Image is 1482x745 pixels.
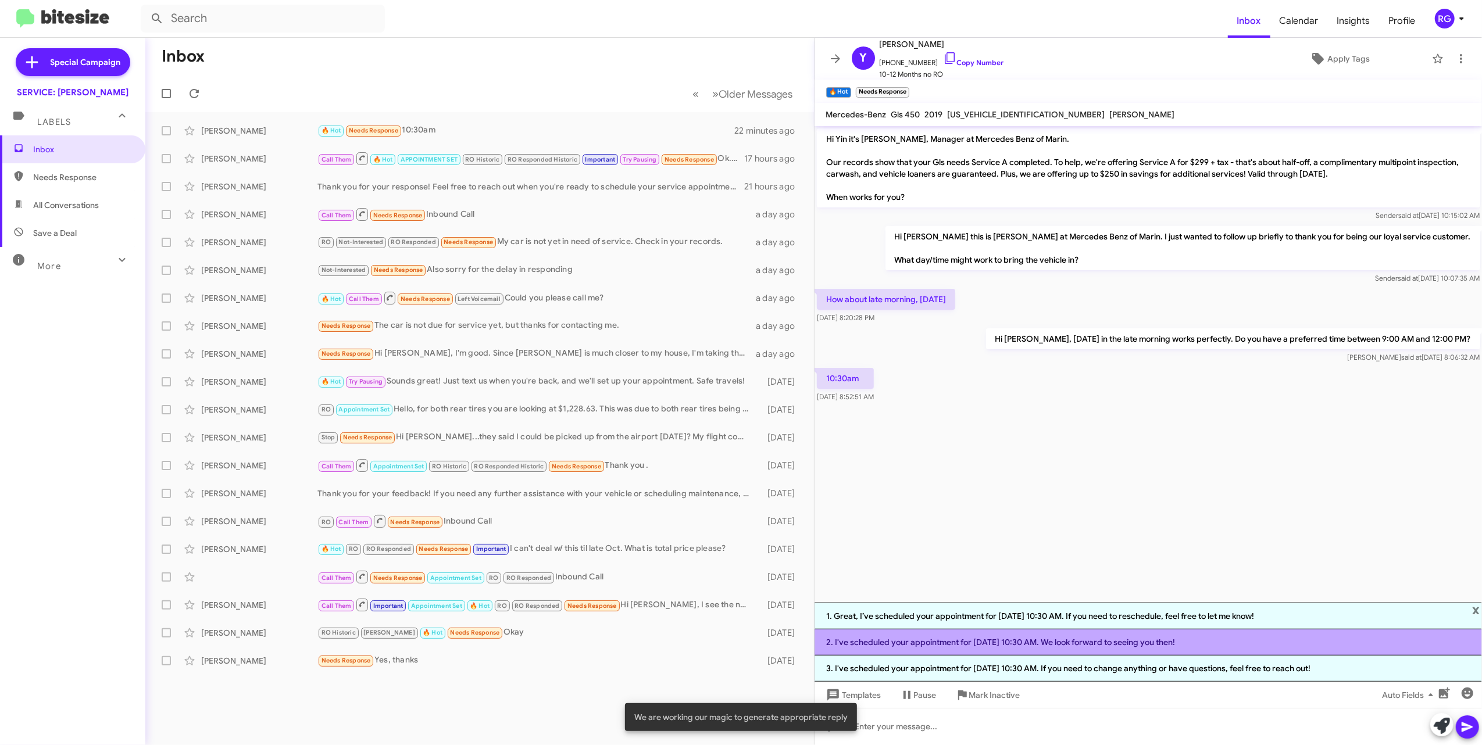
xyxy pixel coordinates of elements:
[411,602,462,610] span: Appointment Set
[567,602,617,610] span: Needs Response
[317,124,735,137] div: 10:30am
[322,322,371,329] span: Needs Response
[985,328,1480,349] p: Hi [PERSON_NAME], [DATE] in the late morning works perfectly. Do you have a preferred time betwee...
[373,602,403,610] span: Important
[885,226,1480,270] p: Hi [PERSON_NAME] this is [PERSON_NAME] at Mercedes Benz of Marin. I just wanted to follow up brie...
[880,51,1004,69] span: [PHONE_NUMBER]
[1327,48,1370,69] span: Apply Tags
[943,58,1004,67] a: Copy Number
[430,574,481,582] span: Appointment Set
[755,655,805,667] div: [DATE]
[755,264,805,276] div: a day ago
[824,685,881,705] span: Templates
[201,655,317,667] div: [PERSON_NAME]
[817,289,955,310] p: How about late morning, [DATE]
[37,117,71,127] span: Labels
[826,87,851,98] small: 🔥 Hot
[373,574,423,582] span: Needs Response
[458,295,501,303] span: Left Voicemail
[16,48,130,76] a: Special Campaign
[349,378,383,385] span: Try Pausing
[317,319,755,332] div: The car is not due for service yet, but thanks for contacting me.
[322,378,341,385] span: 🔥 Hot
[317,375,755,388] div: Sounds great! Just text us when you're back, and we'll set up your appointment. Safe travels!
[755,627,805,639] div: [DATE]
[317,488,755,499] div: Thank you for your feedback! If you need any further assistance with your vehicle or scheduling m...
[914,685,937,705] span: Pause
[755,460,805,471] div: [DATE]
[317,291,755,305] div: Could you please call me?
[37,261,61,271] span: More
[1373,685,1447,705] button: Auto Fields
[349,127,398,134] span: Needs Response
[33,199,99,211] span: All Conversations
[201,292,317,304] div: [PERSON_NAME]
[1382,685,1438,705] span: Auto Fields
[373,212,423,219] span: Needs Response
[390,518,440,526] span: Needs Response
[322,406,331,413] span: RO
[465,156,499,163] span: RO Historic
[201,543,317,555] div: [PERSON_NAME]
[1398,211,1419,220] span: said at
[1228,4,1270,38] span: Inbox
[343,434,392,441] span: Needs Response
[1270,4,1328,38] a: Calendar
[201,460,317,471] div: [PERSON_NAME]
[322,574,352,582] span: Call Them
[317,431,755,444] div: Hi [PERSON_NAME]...they said I could be picked up from the airport [DATE]? My flight comes in at ...
[755,404,805,416] div: [DATE]
[349,545,358,553] span: RO
[201,376,317,388] div: [PERSON_NAME]
[322,434,335,441] span: Stop
[322,518,331,526] span: RO
[744,153,805,164] div: 17 hours ago
[201,181,317,192] div: [PERSON_NAME]
[817,313,874,322] span: [DATE] 8:20:28 PM
[489,574,498,582] span: RO
[817,128,1480,207] p: Hi Yin it's [PERSON_NAME], Manager at Mercedes Benz of Marin. Our records show that your Gls need...
[317,542,755,556] div: I can't deal w/ this til late Oct. What is total price please?
[470,602,490,610] span: 🔥 Hot
[201,627,317,639] div: [PERSON_NAME]
[322,629,356,636] span: RO Historic
[880,37,1004,51] span: [PERSON_NAME]
[401,156,458,163] span: APPOINTMENT SET
[1347,353,1480,361] span: [PERSON_NAME] [DATE] 8:06:32 AM
[373,156,393,163] span: 🔥 Hot
[755,320,805,332] div: a day ago
[162,47,205,66] h1: Inbox
[201,404,317,416] div: [PERSON_NAME]
[585,156,615,163] span: Important
[317,263,755,277] div: Also sorry for the delay in responding
[755,348,805,360] div: a day ago
[432,463,466,470] span: RO Historic
[1435,9,1455,28] div: RG
[423,629,442,636] span: 🔥 Hot
[322,238,331,246] span: RO
[755,515,805,527] div: [DATE]
[201,320,317,332] div: [PERSON_NAME]
[51,56,121,68] span: Special Campaign
[1472,603,1480,617] span: x
[322,657,371,664] span: Needs Response
[1380,4,1425,38] span: Profile
[338,406,390,413] span: Appointment Set
[1398,274,1418,282] span: said at
[735,125,805,137] div: 22 minutes ago
[1376,211,1480,220] span: Sender [DATE] 10:15:02 AM
[317,654,755,667] div: Yes, thanks
[201,209,317,220] div: [PERSON_NAME]
[706,82,800,106] button: Next
[476,545,506,553] span: Important
[33,144,132,155] span: Inbox
[201,125,317,137] div: [PERSON_NAME]
[719,88,793,101] span: Older Messages
[317,151,744,166] div: Ok. Will let you know
[1328,4,1380,38] a: Insights
[925,109,943,120] span: 2019
[859,49,867,67] span: Y
[891,109,920,120] span: Gls 450
[1375,274,1480,282] span: Sender [DATE] 10:07:35 AM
